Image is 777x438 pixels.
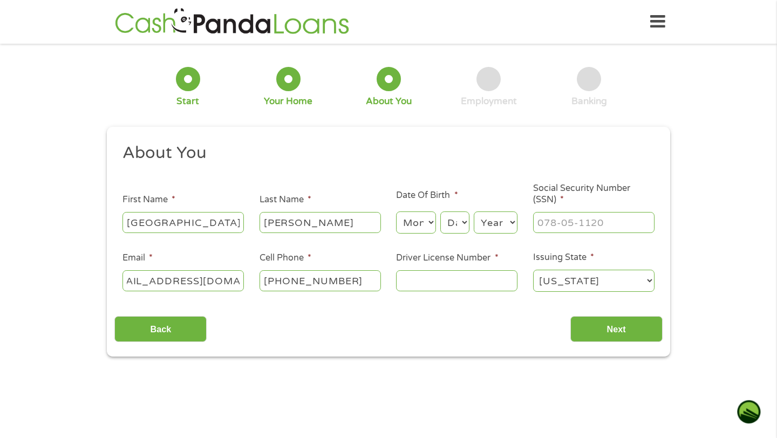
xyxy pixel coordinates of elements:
label: First Name [122,194,175,206]
input: Back [114,316,207,343]
label: Issuing State [533,252,594,263]
label: Social Security Number (SSN) [533,183,655,206]
div: Employment [461,95,517,107]
img: GetLoanNow Logo [112,6,352,37]
input: Smith [260,212,381,232]
label: Last Name [260,194,311,206]
input: Next [570,316,663,343]
input: (541) 754-3010 [260,270,381,291]
h2: About You [122,142,647,164]
label: Cell Phone [260,252,311,264]
div: Start [176,95,199,107]
label: Driver License Number [396,252,498,264]
div: About You [366,95,412,107]
label: Email [122,252,153,264]
div: Banking [571,95,607,107]
input: John [122,212,244,232]
input: 078-05-1120 [533,212,655,232]
input: john@gmail.com [122,270,244,291]
label: Date Of Birth [396,190,458,201]
div: Your Home [264,95,312,107]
